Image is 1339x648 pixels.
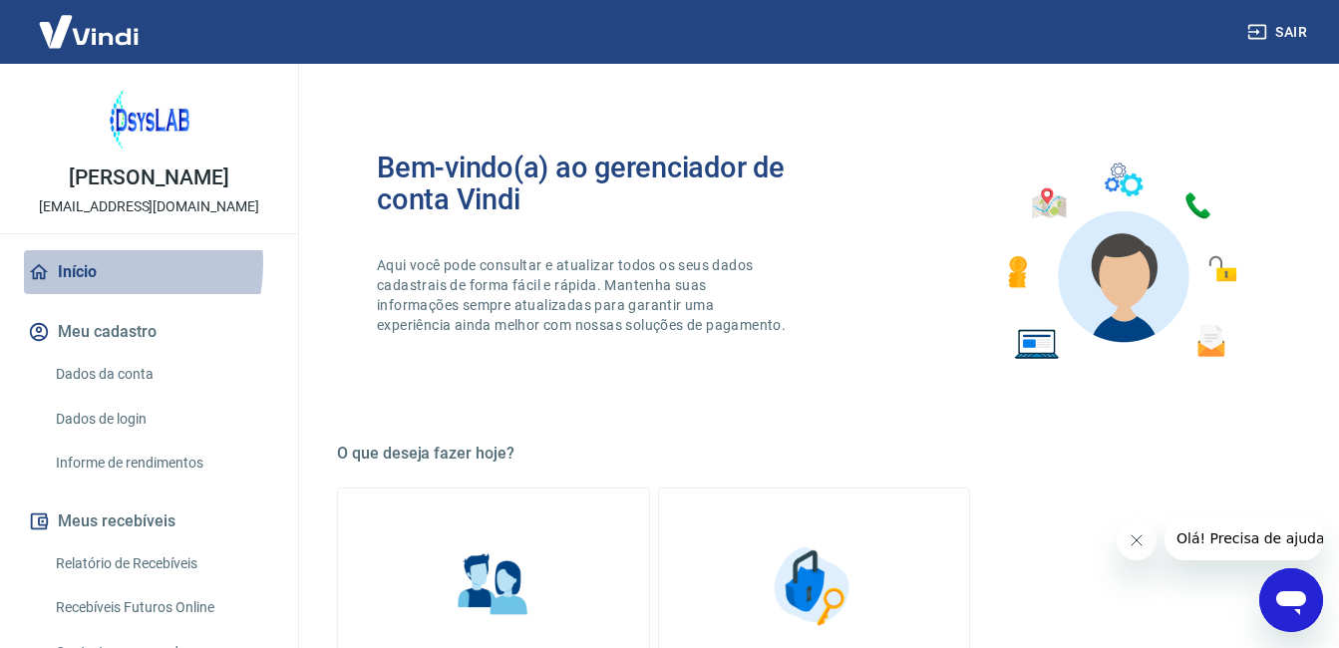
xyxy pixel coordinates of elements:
button: Sair [1243,14,1315,51]
img: Vindi [24,1,154,62]
span: Olá! Precisa de ajuda? [12,14,167,30]
a: Dados da conta [48,354,274,395]
p: [PERSON_NAME] [69,167,228,188]
a: Informe de rendimentos [48,443,274,484]
a: Relatório de Recebíveis [48,543,274,584]
iframe: Mensagem da empresa [1165,516,1323,560]
button: Meu cadastro [24,310,274,354]
iframe: Fechar mensagem [1117,520,1157,560]
p: [EMAIL_ADDRESS][DOMAIN_NAME] [39,196,259,217]
img: Informações pessoais [444,536,543,636]
a: Dados de login [48,399,274,440]
img: 34898181-a950-4937-a6e6-67e32eaa6798.jpeg [110,80,189,160]
p: Aqui você pode consultar e atualizar todos os seus dados cadastrais de forma fácil e rápida. Mant... [377,255,790,335]
iframe: Botão para abrir a janela de mensagens [1259,568,1323,632]
h5: O que deseja fazer hoje? [337,444,1291,464]
img: Imagem de um avatar masculino com diversos icones exemplificando as funcionalidades do gerenciado... [990,152,1251,372]
a: Recebíveis Futuros Online [48,587,274,628]
img: Segurança [764,536,863,636]
button: Meus recebíveis [24,499,274,543]
a: Início [24,250,274,294]
h2: Bem-vindo(a) ao gerenciador de conta Vindi [377,152,815,215]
